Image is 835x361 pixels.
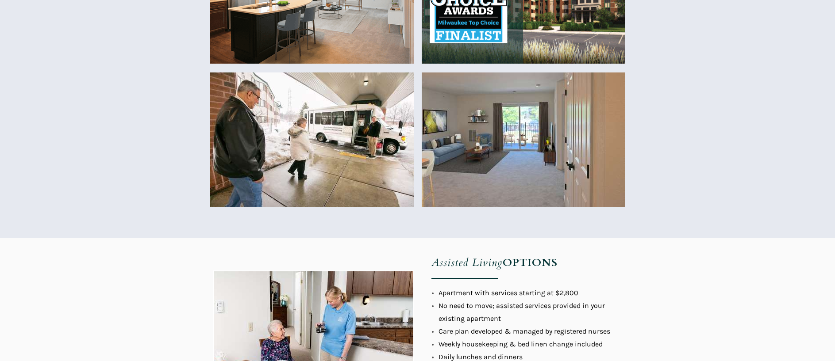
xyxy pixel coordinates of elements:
[439,301,605,323] span: No need to move; assisted services provided in your existing apartment
[503,255,558,270] strong: OPTIONS
[439,327,610,335] span: Care plan developed & managed by registered nurses
[439,340,603,348] span: Weekly housekeeping & bed linen change included
[439,289,578,297] span: Apartment with services starting at $2,800
[431,255,503,270] em: Assisted Living
[439,353,523,361] span: Daily lunches and dinners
